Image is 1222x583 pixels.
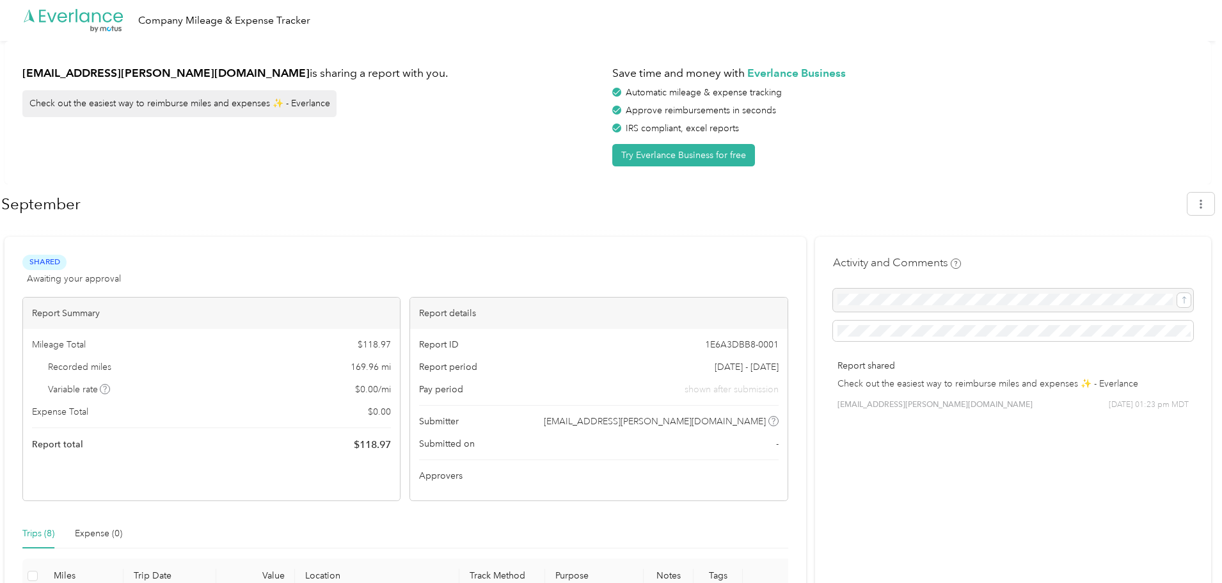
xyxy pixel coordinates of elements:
p: Check out the easiest way to reimburse miles and expenses ✨ - Everlance [837,377,1189,390]
span: - [776,437,779,451]
h1: Save time and money with [612,65,1193,81]
span: Awaiting your approval [27,272,121,285]
span: Recorded miles [48,360,111,374]
span: [DATE] - [DATE] [715,360,779,374]
strong: [EMAIL_ADDRESS][PERSON_NAME][DOMAIN_NAME] [22,66,310,79]
span: $ 0.00 [368,405,391,419]
span: [EMAIL_ADDRESS][PERSON_NAME][DOMAIN_NAME] [544,415,766,428]
span: Submitter [419,415,459,428]
span: Shared [22,255,67,269]
span: $ 0.00 / mi [355,383,391,396]
span: Report period [419,360,477,374]
span: 169.96 mi [351,360,391,374]
span: shown after submission [685,383,779,396]
span: Approve reimbursements in seconds [626,105,776,116]
span: Expense Total [32,405,88,419]
span: Report ID [419,338,459,351]
span: Submitted on [419,437,475,451]
div: Report Summary [23,298,400,329]
span: [EMAIL_ADDRESS][PERSON_NAME][DOMAIN_NAME] [837,399,1033,411]
div: Company Mileage & Expense Tracker [138,13,310,29]
div: Report details [410,298,787,329]
h4: Activity and Comments [833,255,961,271]
span: $ 118.97 [354,437,391,452]
span: IRS compliant, excel reports [626,123,739,134]
p: Report shared [837,359,1189,372]
div: Check out the easiest way to reimburse miles and expenses ✨ - Everlance [22,90,337,117]
span: Approvers [419,469,463,483]
button: Try Everlance Business for free [612,144,755,166]
div: Trips (8) [22,527,54,541]
span: Pay period [419,383,463,396]
div: Expense (0) [75,527,122,541]
span: $ 118.97 [358,338,391,351]
span: Variable rate [48,383,111,396]
span: Mileage Total [32,338,86,351]
span: Automatic mileage & expense tracking [626,87,782,98]
span: [DATE] 01:23 pm MDT [1109,399,1189,411]
strong: Everlance Business [747,66,846,79]
span: 1E6A3DBB8-0001 [705,338,779,351]
span: Report total [32,438,83,451]
h1: is sharing a report with you. [22,65,603,81]
h1: September [1,189,1178,220]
